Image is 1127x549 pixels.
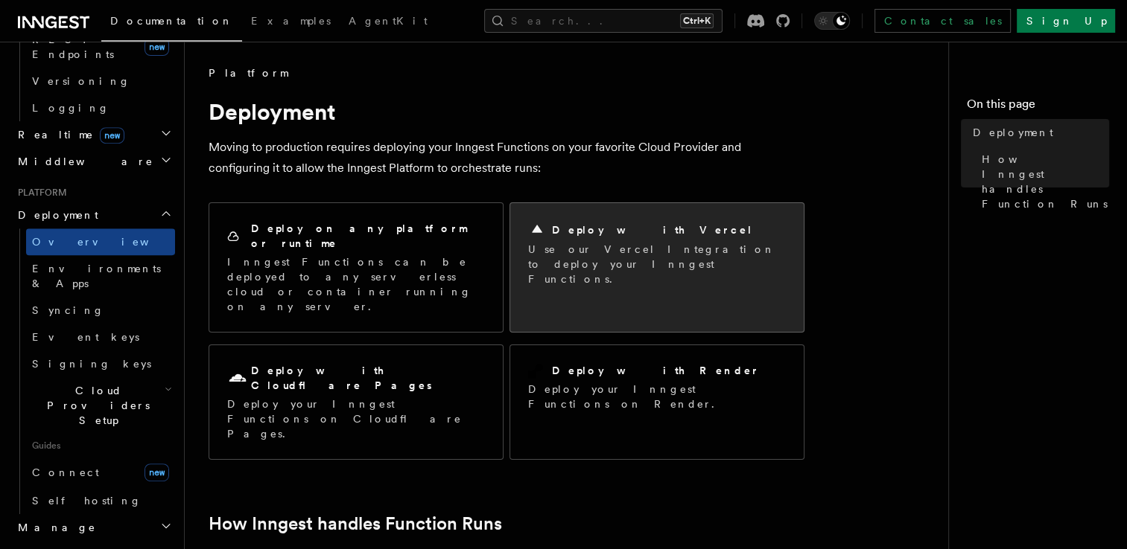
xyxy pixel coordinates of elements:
[32,263,161,289] span: Environments & Apps
[12,187,67,199] span: Platform
[110,15,233,27] span: Documentation
[12,520,96,535] span: Manage
[26,383,165,428] span: Cloud Providers Setup
[145,38,169,56] span: new
[967,119,1109,146] a: Deployment
[340,4,436,40] a: AgentKit
[26,457,175,487] a: Connectnew
[814,12,850,30] button: Toggle dark mode
[976,146,1109,217] a: How Inngest handles Function Runs
[967,95,1109,119] h4: On this page
[1017,9,1115,33] a: Sign Up
[32,102,109,114] span: Logging
[12,127,124,142] span: Realtime
[251,15,331,27] span: Examples
[32,304,104,316] span: Syncing
[552,363,760,378] h2: Deploy with Render
[349,15,428,27] span: AgentKit
[227,368,248,389] svg: Cloudflare
[12,148,175,175] button: Middleware
[209,137,804,179] p: Moving to production requires deploying your Inngest Functions on your favorite Cloud Provider an...
[26,324,175,350] a: Event keys
[528,242,786,286] p: Use our Vercel Integration to deploy your Inngest Functions.
[209,202,504,333] a: Deploy on any platform or runtimeInngest Functions can be deployed to any serverless cloud or con...
[251,221,485,251] h2: Deploy on any platform or runtime
[32,331,139,343] span: Event keys
[26,297,175,324] a: Syncing
[12,202,175,228] button: Deployment
[26,377,175,434] button: Cloud Providers Setup
[26,26,175,68] a: REST Endpointsnew
[209,513,502,534] a: How Inngest handles Function Runs
[209,98,804,125] h1: Deployment
[12,208,98,222] span: Deployment
[32,75,130,87] span: Versioning
[242,4,340,40] a: Examples
[982,152,1109,211] span: How Inngest handles Function Runs
[26,255,175,297] a: Environments & Apps
[227,254,485,314] p: Inngest Functions can be deployed to any serverless cloud or container running on any server.
[26,350,175,377] a: Signing keys
[32,495,142,507] span: Self hosting
[227,396,485,441] p: Deploy your Inngest Functions on Cloudflare Pages.
[26,228,175,255] a: Overview
[145,463,169,481] span: new
[509,344,804,460] a: Deploy with RenderDeploy your Inngest Functions on Render.
[12,228,175,514] div: Deployment
[680,13,714,28] kbd: Ctrl+K
[26,487,175,514] a: Self hosting
[209,65,288,80] span: Platform
[874,9,1011,33] a: Contact sales
[32,358,151,370] span: Signing keys
[100,127,124,144] span: new
[32,466,99,478] span: Connect
[12,514,175,541] button: Manage
[26,94,175,121] a: Logging
[509,202,804,333] a: Deploy with VercelUse our Vercel Integration to deploy your Inngest Functions.
[973,125,1053,140] span: Deployment
[209,344,504,460] a: Deploy with Cloudflare PagesDeploy your Inngest Functions on Cloudflare Pages.
[26,434,175,457] span: Guides
[12,154,153,169] span: Middleware
[101,4,242,42] a: Documentation
[484,9,723,33] button: Search...Ctrl+K
[26,68,175,94] a: Versioning
[32,236,185,248] span: Overview
[552,222,753,237] h2: Deploy with Vercel
[12,121,175,148] button: Realtimenew
[528,382,786,411] p: Deploy your Inngest Functions on Render.
[251,363,485,393] h2: Deploy with Cloudflare Pages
